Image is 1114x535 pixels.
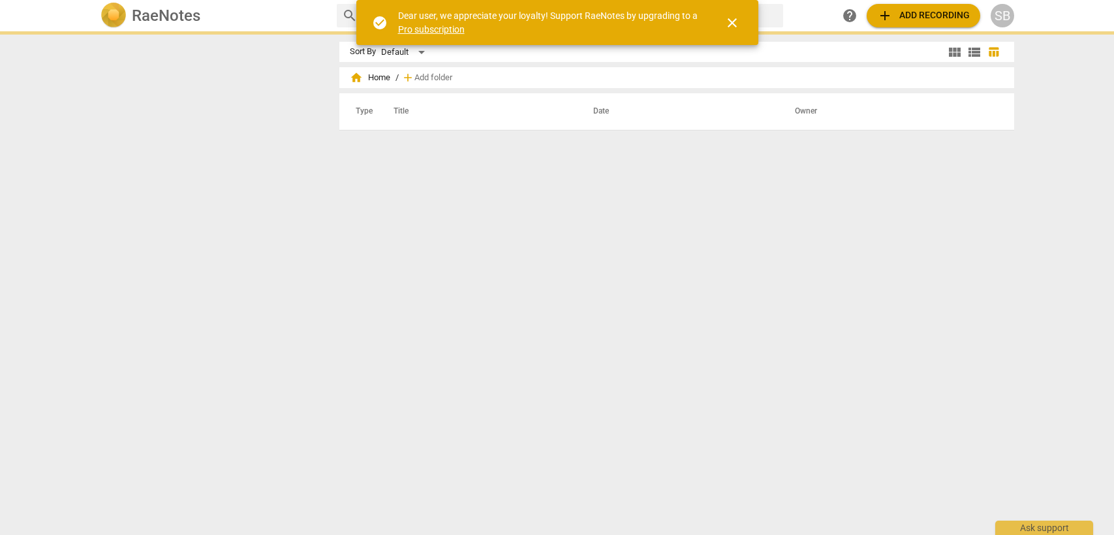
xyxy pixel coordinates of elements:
[717,7,748,38] button: Close
[398,9,701,36] div: Dear user, we appreciate your loyalty! Support RaeNotes by upgrading to a
[967,44,982,60] span: view_list
[395,73,399,83] span: /
[381,42,429,63] div: Default
[867,4,980,27] button: Upload
[991,4,1014,27] button: SB
[101,3,326,29] a: LogoRaeNotes
[984,42,1004,62] button: Table view
[947,44,963,60] span: view_module
[345,93,378,130] th: Type
[724,15,740,31] span: close
[877,8,893,23] span: add
[779,93,1000,130] th: Owner
[945,42,965,62] button: Tile view
[987,46,1000,58] span: table_chart
[350,47,376,57] div: Sort By
[965,42,984,62] button: List view
[342,8,358,23] span: search
[401,71,414,84] span: add
[350,71,363,84] span: home
[398,24,465,35] a: Pro subscription
[995,521,1093,535] div: Ask support
[877,8,970,23] span: Add recording
[132,7,200,25] h2: RaeNotes
[101,3,127,29] img: Logo
[372,15,388,31] span: check_circle
[414,73,452,83] span: Add folder
[838,4,861,27] a: Help
[350,71,390,84] span: Home
[578,93,779,130] th: Date
[378,93,578,130] th: Title
[842,8,858,23] span: help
